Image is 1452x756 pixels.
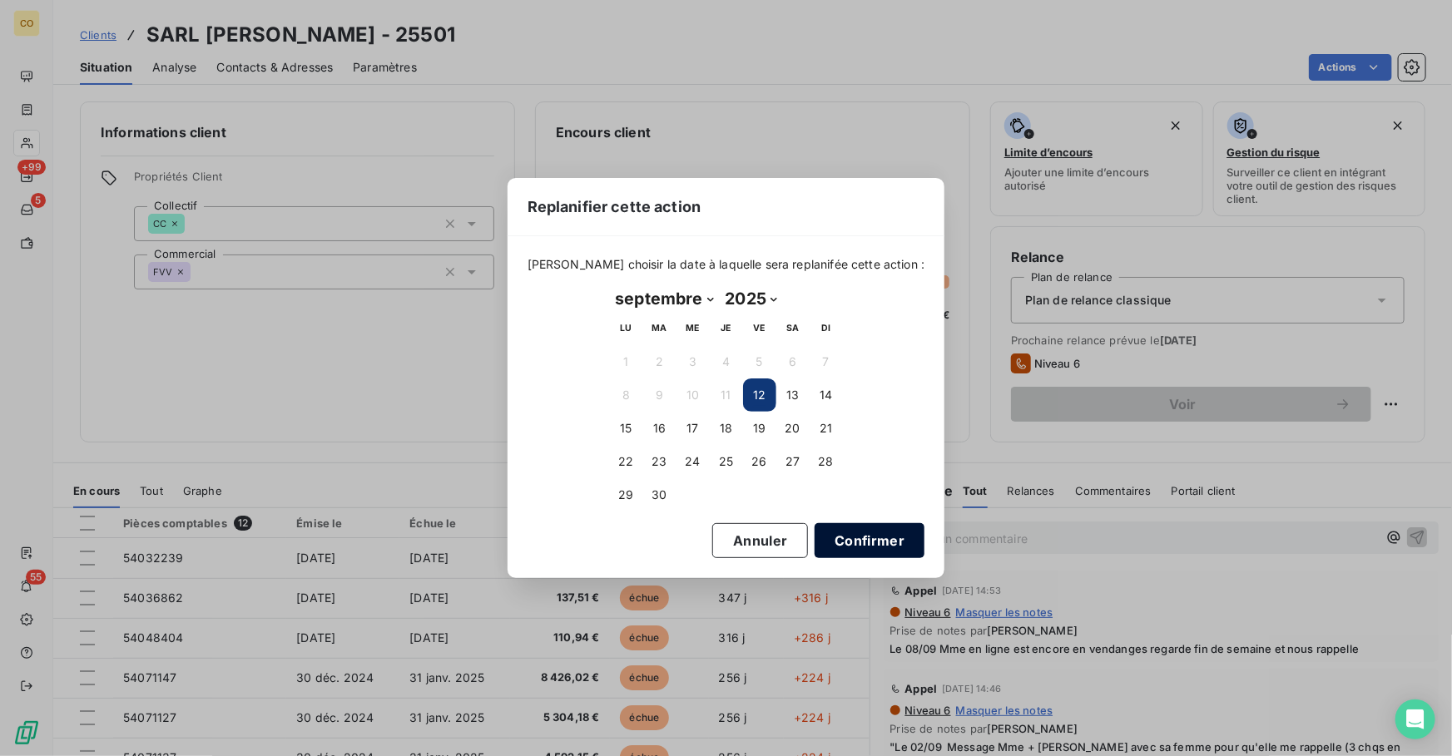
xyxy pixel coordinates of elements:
th: lundi [610,312,643,345]
button: 21 [810,412,843,445]
button: 17 [676,412,710,445]
span: [PERSON_NAME] choisir la date à laquelle sera replanifée cette action : [528,256,925,273]
button: 16 [643,412,676,445]
button: 8 [610,378,643,412]
button: 7 [810,345,843,378]
button: 13 [776,378,810,412]
button: 15 [610,412,643,445]
button: 23 [643,445,676,478]
button: 3 [676,345,710,378]
button: 20 [776,412,810,445]
button: 14 [810,378,843,412]
button: 22 [610,445,643,478]
button: 25 [710,445,743,478]
button: Annuler [712,523,808,558]
div: Open Intercom Messenger [1395,699,1435,739]
th: vendredi [743,312,776,345]
button: 18 [710,412,743,445]
th: jeudi [710,312,743,345]
button: 10 [676,378,710,412]
th: samedi [776,312,810,345]
button: 11 [710,378,743,412]
button: 29 [610,478,643,511]
button: 27 [776,445,810,478]
th: mercredi [676,312,710,345]
button: 6 [776,345,810,378]
th: mardi [643,312,676,345]
span: Replanifier cette action [528,195,701,218]
th: dimanche [810,312,843,345]
button: 1 [610,345,643,378]
button: 19 [743,412,776,445]
button: Confirmer [815,523,924,558]
button: 28 [810,445,843,478]
button: 12 [743,378,776,412]
button: 2 [643,345,676,378]
button: 4 [710,345,743,378]
button: 26 [743,445,776,478]
button: 9 [643,378,676,412]
button: 24 [676,445,710,478]
button: 30 [643,478,676,511]
button: 5 [743,345,776,378]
